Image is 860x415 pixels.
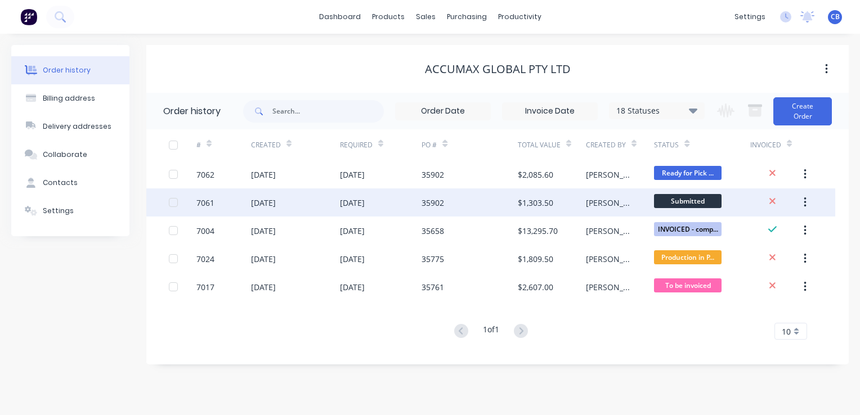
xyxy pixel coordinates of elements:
[340,253,365,265] div: [DATE]
[340,197,365,209] div: [DATE]
[422,129,517,160] div: PO #
[340,281,365,293] div: [DATE]
[654,222,722,236] span: INVOICED - comp...
[654,140,679,150] div: Status
[11,169,129,197] button: Contacts
[163,105,221,118] div: Order history
[196,281,214,293] div: 7017
[196,129,251,160] div: #
[340,169,365,181] div: [DATE]
[43,65,91,75] div: Order history
[492,8,547,25] div: productivity
[518,140,561,150] div: Total Value
[586,140,626,150] div: Created By
[410,8,441,25] div: sales
[654,194,722,208] span: Submitted
[196,140,201,150] div: #
[750,129,805,160] div: Invoiced
[422,197,444,209] div: 35902
[750,140,781,150] div: Invoiced
[11,141,129,169] button: Collaborate
[586,281,631,293] div: [PERSON_NAME]
[43,178,78,188] div: Contacts
[196,253,214,265] div: 7024
[196,197,214,209] div: 7061
[729,8,771,25] div: settings
[831,12,840,22] span: CB
[518,281,553,293] div: $2,607.00
[11,197,129,225] button: Settings
[43,206,74,216] div: Settings
[340,225,365,237] div: [DATE]
[251,225,276,237] div: [DATE]
[586,169,631,181] div: [PERSON_NAME]
[654,278,722,292] span: To be invoiced
[422,140,437,150] div: PO #
[251,140,281,150] div: Created
[43,150,87,160] div: Collaborate
[425,62,571,76] div: Accumax Global Pty Ltd
[586,129,654,160] div: Created By
[251,281,276,293] div: [DATE]
[11,84,129,112] button: Billing address
[196,225,214,237] div: 7004
[251,253,276,265] div: [DATE]
[518,197,553,209] div: $1,303.50
[483,323,499,340] div: 1 of 1
[43,121,111,132] div: Delivery addresses
[422,281,444,293] div: 35761
[20,8,37,25] img: Factory
[610,105,704,117] div: 18 Statuses
[251,197,276,209] div: [DATE]
[518,253,553,265] div: $1,809.50
[654,129,750,160] div: Status
[11,56,129,84] button: Order history
[340,140,373,150] div: Required
[251,129,340,160] div: Created
[11,112,129,141] button: Delivery addresses
[272,100,384,123] input: Search...
[773,97,832,125] button: Create Order
[586,253,631,265] div: [PERSON_NAME]
[340,129,422,160] div: Required
[654,166,722,180] span: Ready for Pick ...
[366,8,410,25] div: products
[586,225,631,237] div: [PERSON_NAME]
[313,8,366,25] a: dashboard
[251,169,276,181] div: [DATE]
[654,250,722,264] span: Production in P...
[503,103,597,120] input: Invoice Date
[518,129,586,160] div: Total Value
[586,197,631,209] div: [PERSON_NAME]
[422,225,444,237] div: 35658
[782,326,791,337] span: 10
[441,8,492,25] div: purchasing
[518,225,558,237] div: $13,295.70
[196,169,214,181] div: 7062
[422,253,444,265] div: 35775
[43,93,95,103] div: Billing address
[396,103,490,120] input: Order Date
[422,169,444,181] div: 35902
[518,169,553,181] div: $2,085.60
